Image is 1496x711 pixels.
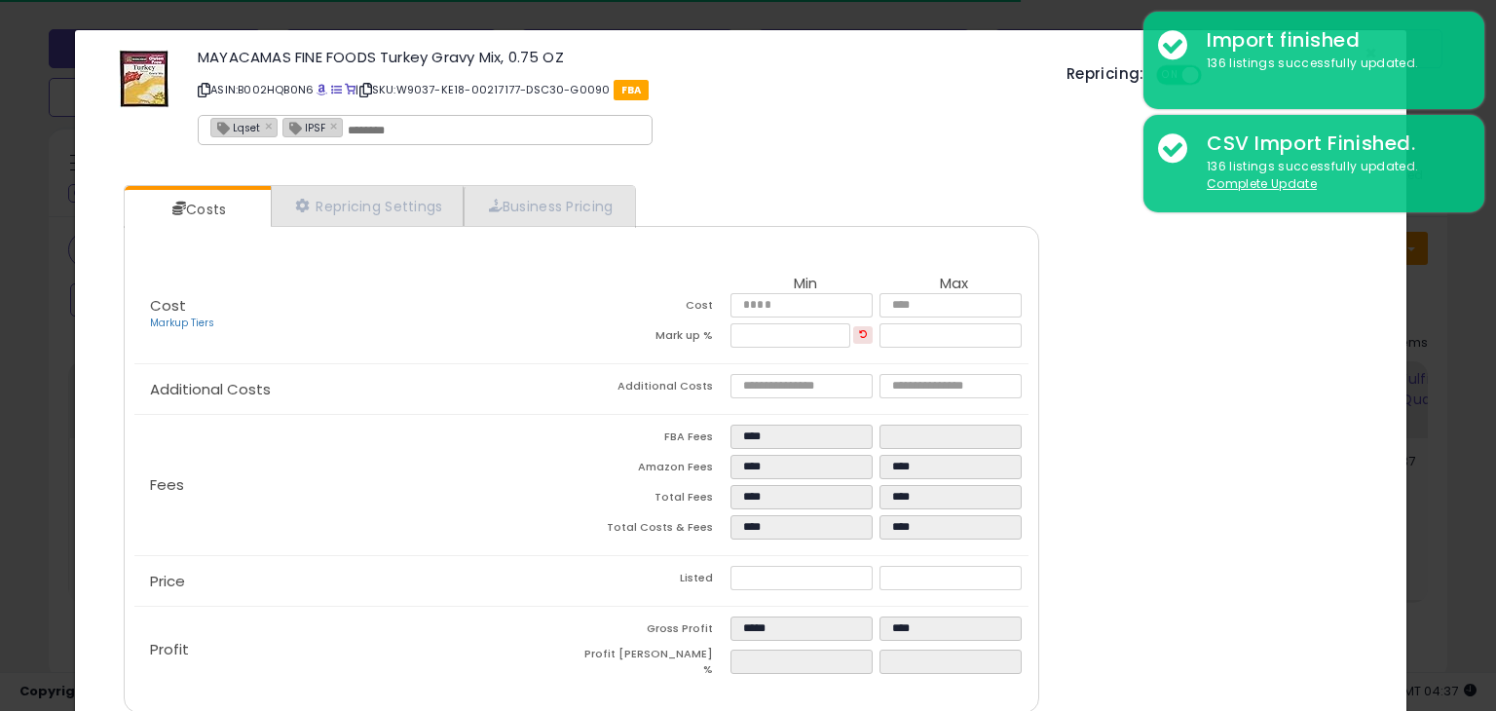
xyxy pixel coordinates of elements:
[1066,66,1144,82] h5: Repricing:
[1192,55,1470,73] div: 136 listings successfully updated.
[464,186,633,226] a: Business Pricing
[581,647,730,683] td: Profit [PERSON_NAME] %
[581,455,730,485] td: Amazon Fees
[134,298,581,331] p: Cost
[265,117,277,134] a: ×
[150,316,214,330] a: Markup Tiers
[1192,26,1470,55] div: Import finished
[345,82,355,97] a: Your listing only
[581,566,730,596] td: Listed
[581,293,730,323] td: Cost
[879,276,1028,293] th: Max
[211,119,260,135] span: Lqset
[134,574,581,589] p: Price
[198,74,1037,105] p: ASIN: B002HQB0N6 | SKU: W9037-KE18-00217177-DSC30-G0090
[581,323,730,354] td: Mark up %
[581,515,730,545] td: Total Costs & Fees
[1192,158,1470,194] div: 136 listings successfully updated.
[581,485,730,515] td: Total Fees
[198,50,1037,64] h3: MAYACAMAS FINE FOODS Turkey Gravy Mix, 0.75 OZ
[125,190,269,229] a: Costs
[283,119,325,135] span: IPSF
[271,186,464,226] a: Repricing Settings
[119,50,169,108] img: 51coGb16VXL._SL60_.jpg
[730,276,879,293] th: Min
[581,374,730,404] td: Additional Costs
[581,425,730,455] td: FBA Fees
[1192,130,1470,158] div: CSV Import Finished.
[330,117,342,134] a: ×
[1207,175,1317,192] u: Complete Update
[331,82,342,97] a: All offer listings
[614,80,650,100] span: FBA
[134,642,581,657] p: Profit
[581,617,730,647] td: Gross Profit
[134,382,581,397] p: Additional Costs
[317,82,327,97] a: BuyBox page
[134,477,581,493] p: Fees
